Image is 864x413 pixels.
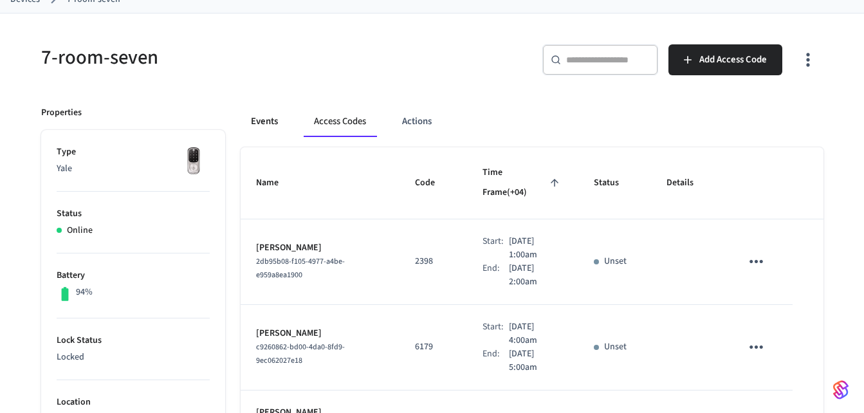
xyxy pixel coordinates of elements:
[594,173,636,193] span: Status
[256,173,295,193] span: Name
[57,162,210,176] p: Yale
[604,340,627,354] p: Unset
[415,173,452,193] span: Code
[604,255,627,268] p: Unset
[57,145,210,159] p: Type
[256,327,384,340] p: [PERSON_NAME]
[483,347,509,374] div: End:
[256,241,384,255] p: [PERSON_NAME]
[57,269,210,282] p: Battery
[57,351,210,364] p: Locked
[415,255,452,268] p: 2398
[256,256,345,280] span: 2db95b08-f105-4977-a4be-e959a8ea1900
[241,106,288,137] button: Events
[483,163,564,203] span: Time Frame(+04)
[699,51,767,68] span: Add Access Code
[666,173,710,193] span: Details
[509,235,563,262] p: [DATE] 1:00am
[41,106,82,120] p: Properties
[509,320,563,347] p: [DATE] 4:00am
[67,224,93,237] p: Online
[668,44,782,75] button: Add Access Code
[833,380,849,400] img: SeamLogoGradient.69752ec5.svg
[415,340,452,354] p: 6179
[509,262,563,289] p: [DATE] 2:00am
[178,145,210,178] img: Yale Assure Touchscreen Wifi Smart Lock, Satin Nickel, Front
[483,262,509,289] div: End:
[509,347,563,374] p: [DATE] 5:00am
[57,396,210,409] p: Location
[483,320,509,347] div: Start:
[256,342,345,366] span: c9260862-bd00-4da0-8fd9-9ec062027e18
[483,235,509,262] div: Start:
[57,207,210,221] p: Status
[392,106,442,137] button: Actions
[41,44,425,71] h5: 7-room-seven
[76,286,93,299] p: 94%
[241,106,823,137] div: ant example
[57,334,210,347] p: Lock Status
[304,106,376,137] button: Access Codes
